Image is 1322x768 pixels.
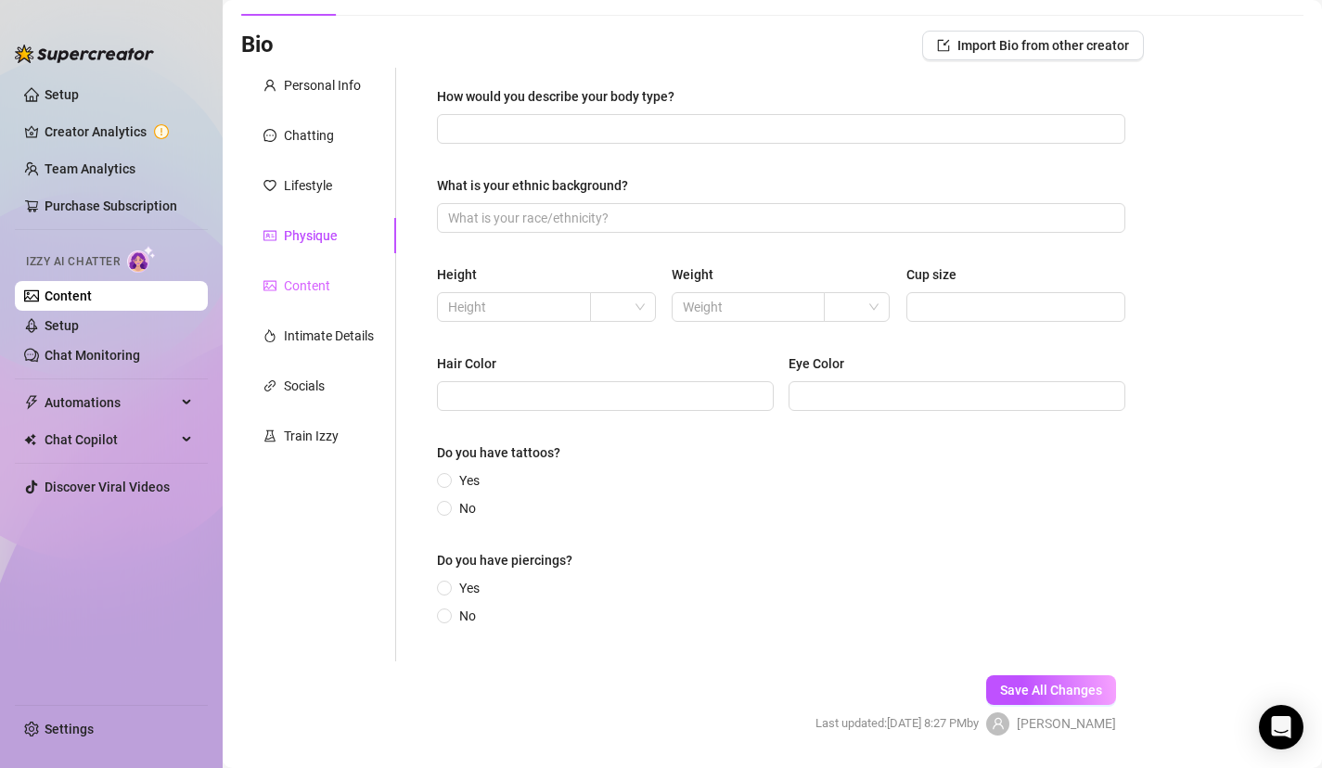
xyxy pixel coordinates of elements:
input: Weight [683,297,811,317]
div: Do you have piercings? [437,550,572,570]
div: Eye Color [789,353,844,374]
input: Hair Color [448,386,759,406]
label: Eye Color [789,353,857,374]
div: What is your ethnic background? [437,175,628,196]
a: Content [45,288,92,303]
span: No [452,498,483,518]
span: link [263,379,276,392]
a: Creator Analytics exclamation-circle [45,117,193,147]
span: Automations [45,388,176,417]
span: Izzy AI Chatter [26,253,120,271]
span: heart [263,179,276,192]
div: Physique [284,225,337,246]
span: Last updated: [DATE] 8:27 PM by [815,714,979,733]
span: Import Bio from other creator [957,38,1129,53]
div: Do you have tattoos? [437,442,560,463]
span: experiment [263,429,276,442]
button: Save All Changes [986,675,1116,705]
div: Weight [672,264,713,285]
span: idcard [263,229,276,242]
a: Purchase Subscription [45,198,177,213]
div: Train Izzy [284,426,339,446]
input: What is your ethnic background? [448,208,1110,228]
span: picture [263,279,276,292]
div: How would you describe your body type? [437,86,674,107]
div: Cup size [906,264,956,285]
div: Intimate Details [284,326,374,346]
input: Cup size [918,297,1111,317]
a: Chat Monitoring [45,348,140,363]
a: Setup [45,318,79,333]
a: Settings [45,722,94,736]
div: Height [437,264,477,285]
span: Yes [452,578,487,598]
label: What is your ethnic background? [437,175,641,196]
div: Socials [284,376,325,396]
span: message [263,129,276,142]
span: No [452,606,483,626]
span: Save All Changes [1000,683,1102,698]
div: Lifestyle [284,175,332,196]
h3: Bio [241,31,274,60]
label: Hair Color [437,353,509,374]
span: Yes [452,470,487,491]
a: Team Analytics [45,161,135,176]
input: Eye Color [800,386,1110,406]
span: thunderbolt [24,395,39,410]
label: How would you describe your body type? [437,86,687,107]
button: Import Bio from other creator [922,31,1144,60]
img: logo-BBDzfeDw.svg [15,45,154,63]
input: How would you describe your body type? [448,119,1110,139]
img: Chat Copilot [24,433,36,446]
span: Chat Copilot [45,425,176,454]
label: Cup size [906,264,969,285]
input: Height [448,297,576,317]
div: Content [284,275,330,296]
span: user [992,717,1005,730]
div: Hair Color [437,353,496,374]
label: Height [437,264,490,285]
label: Weight [672,264,726,285]
div: Chatting [284,125,334,146]
img: AI Chatter [127,246,156,273]
span: [PERSON_NAME] [1017,713,1116,734]
span: import [937,39,950,52]
a: Setup [45,87,79,102]
a: Discover Viral Videos [45,480,170,494]
div: Open Intercom Messenger [1259,705,1303,749]
label: Do you have piercings? [437,550,585,570]
span: fire [263,329,276,342]
label: Do you have tattoos? [437,442,573,463]
div: Personal Info [284,75,361,96]
span: user [263,79,276,92]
